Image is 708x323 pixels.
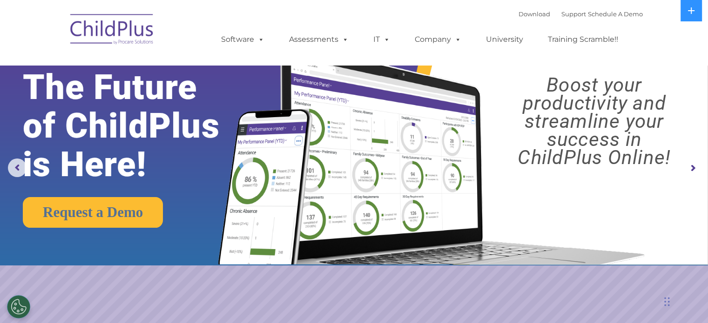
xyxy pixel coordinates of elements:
[489,76,699,166] rs-layer: Boost your productivity and streamline your success in ChildPlus Online!
[23,197,163,228] a: Request a Demo
[129,99,169,106] span: Phone number
[477,30,533,49] a: University
[539,30,627,49] a: Training Scramble!!
[561,10,586,18] a: Support
[588,10,643,18] a: Schedule A Demo
[66,7,159,54] img: ChildPlus by Procare Solutions
[364,30,399,49] a: IT
[405,30,471,49] a: Company
[212,30,274,49] a: Software
[664,288,670,316] div: Drag
[129,61,158,68] span: Last name
[7,295,30,318] button: Cookies Settings
[519,10,550,18] a: Download
[556,223,708,323] iframe: Chat Widget
[23,68,249,184] rs-layer: The Future of ChildPlus is Here!
[519,10,643,18] font: |
[280,30,358,49] a: Assessments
